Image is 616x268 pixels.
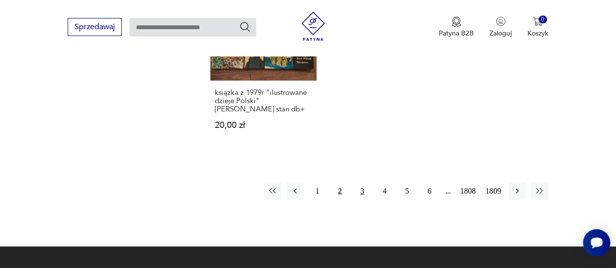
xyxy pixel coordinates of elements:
button: 6 [421,182,438,200]
p: 20,00 zł [215,121,312,129]
button: 5 [398,182,416,200]
div: 0 [539,16,547,24]
button: Zaloguj [489,17,512,38]
button: 1808 [458,182,478,200]
a: Ikona medaluPatyna B2B [439,17,474,38]
button: 4 [376,182,393,200]
button: 3 [354,182,371,200]
iframe: Smartsupp widget button [583,229,610,256]
button: 1 [309,182,326,200]
button: 0Koszyk [527,17,548,38]
img: Patyna - sklep z meblami i dekoracjami vintage [299,12,328,41]
img: Ikonka użytkownika [496,17,505,26]
button: Sprzedawaj [68,18,122,36]
h3: książka z 1979r "ilustrowane dzieje Polski" [PERSON_NAME] stan db+ [215,89,312,113]
a: Sprzedawaj [68,24,122,31]
p: Koszyk [527,29,548,38]
button: 1809 [483,182,504,200]
p: Patyna B2B [439,29,474,38]
button: Szukaj [239,21,251,33]
img: Ikona koszyka [533,17,542,26]
button: Patyna B2B [439,17,474,38]
button: 2 [331,182,349,200]
img: Ikona medalu [451,17,461,27]
p: Zaloguj [489,29,512,38]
